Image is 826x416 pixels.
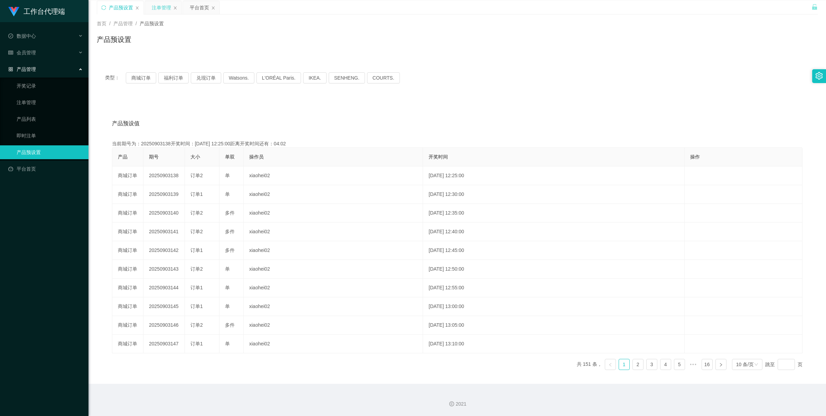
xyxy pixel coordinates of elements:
[605,359,616,370] li: 上一页
[190,266,203,272] span: 订单2
[126,72,156,83] button: 商城订单
[113,21,133,26] span: 产品管理
[719,363,723,367] i: 图标: right
[143,260,185,279] td: 20250903143
[8,50,13,55] i: 图标: table
[303,72,327,83] button: IKEA.
[633,359,643,370] a: 2
[112,241,143,260] td: 商城订单
[143,166,185,185] td: 20250903138
[109,21,111,26] span: /
[815,72,823,80] i: 图标: setting
[190,154,200,160] span: 大小
[225,266,230,272] span: 单
[8,7,19,17] img: logo.9652507e.png
[647,359,657,370] a: 3
[223,72,254,83] button: Watsons.
[17,145,83,159] a: 产品预设置
[143,223,185,241] td: 20250903141
[190,322,203,328] span: 订单2
[702,359,712,370] a: 16
[143,297,185,316] td: 20250903145
[17,112,83,126] a: 产品列表
[225,191,230,197] span: 单
[619,359,630,370] li: 1
[244,166,423,185] td: xiaohei02
[244,223,423,241] td: xiaohei02
[423,185,685,204] td: [DATE] 12:30:00
[101,5,106,10] i: 图标: sync
[8,66,36,72] span: 产品管理
[765,359,802,370] div: 跳至 页
[97,34,131,45] h1: 产品预设置
[191,72,221,83] button: 兑现订单
[244,316,423,335] td: xiaohei02
[423,223,685,241] td: [DATE] 12:40:00
[112,260,143,279] td: 商城订单
[225,247,235,253] span: 多件
[143,241,185,260] td: 20250903142
[143,316,185,335] td: 20250903146
[143,185,185,204] td: 20250903139
[112,335,143,353] td: 商城订单
[112,297,143,316] td: 商城订单
[112,204,143,223] td: 商城订单
[190,210,203,216] span: 订单2
[423,297,685,316] td: [DATE] 13:00:00
[329,72,365,83] button: SENHENG.
[619,359,629,370] a: 1
[190,341,203,346] span: 订单1
[8,8,65,14] a: 工作台代理端
[8,162,83,176] a: 图标: dashboard平台首页
[715,359,726,370] li: 下一页
[94,400,820,408] div: 2021
[17,96,83,109] a: 注单管理
[190,285,203,290] span: 订单1
[244,241,423,260] td: xiaohei02
[702,359,713,370] li: 16
[158,72,189,83] button: 福利订单
[8,67,13,72] i: 图标: appstore-o
[367,72,400,83] button: COURTS.
[225,322,235,328] span: 多件
[429,154,448,160] span: 开奖时间
[225,285,230,290] span: 单
[109,1,133,14] div: 产品预设置
[244,185,423,204] td: xiaohei02
[225,304,230,309] span: 单
[690,154,700,160] span: 操作
[143,335,185,353] td: 20250903147
[674,359,685,370] li: 5
[135,6,139,10] i: 图标: close
[423,316,685,335] td: [DATE] 13:05:00
[423,204,685,223] td: [DATE] 12:35:00
[17,79,83,93] a: 开奖记录
[190,1,209,14] div: 平台首页
[660,359,671,370] li: 4
[118,154,128,160] span: 产品
[608,363,612,367] i: 图标: left
[449,401,454,406] i: 图标: copyright
[225,154,235,160] span: 单双
[112,119,140,128] span: 产品预设值
[173,6,177,10] i: 图标: close
[423,260,685,279] td: [DATE] 12:50:00
[149,154,159,160] span: 期号
[105,72,126,83] span: 类型：
[190,173,203,178] span: 订单2
[112,166,143,185] td: 商城订单
[688,359,699,370] span: •••
[112,223,143,241] td: 商城订单
[423,241,685,260] td: [DATE] 12:45:00
[632,359,644,370] li: 2
[24,0,65,22] h1: 工作台代理端
[244,204,423,223] td: xiaohei02
[225,229,235,234] span: 多件
[112,185,143,204] td: 商城订单
[811,4,818,10] i: 图标: unlock
[646,359,657,370] li: 3
[143,204,185,223] td: 20250903140
[754,362,758,367] i: 图标: down
[190,191,203,197] span: 订单1
[423,335,685,353] td: [DATE] 13:10:00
